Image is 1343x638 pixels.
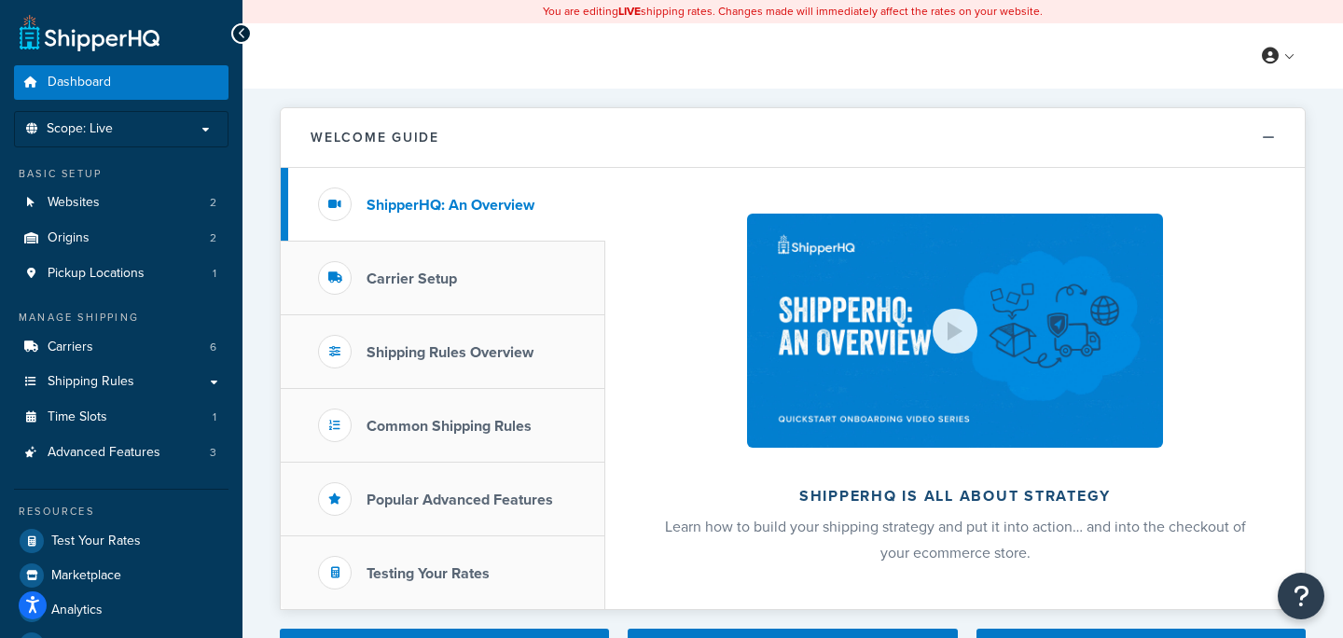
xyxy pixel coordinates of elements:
[14,400,228,435] li: Time Slots
[14,559,228,592] a: Marketplace
[14,436,228,470] a: Advanced Features3
[14,330,228,365] li: Carriers
[367,197,534,214] h3: ShipperHQ: An Overview
[14,257,228,291] li: Pickup Locations
[48,195,100,211] span: Websites
[367,565,490,582] h3: Testing Your Rates
[311,131,439,145] h2: Welcome Guide
[14,186,228,220] li: Websites
[14,257,228,291] a: Pickup Locations1
[210,445,216,461] span: 3
[48,445,160,461] span: Advanced Features
[618,3,641,20] b: LIVE
[48,374,134,390] span: Shipping Rules
[210,230,216,246] span: 2
[14,593,228,627] a: Analytics
[14,65,228,100] a: Dashboard
[48,409,107,425] span: Time Slots
[51,603,103,618] span: Analytics
[367,270,457,287] h3: Carrier Setup
[48,230,90,246] span: Origins
[14,504,228,520] div: Resources
[367,418,532,435] h3: Common Shipping Rules
[655,488,1255,505] h2: ShipperHQ is all about strategy
[51,568,121,584] span: Marketplace
[48,340,93,355] span: Carriers
[14,221,228,256] a: Origins2
[14,436,228,470] li: Advanced Features
[14,365,228,399] a: Shipping Rules
[51,534,141,549] span: Test Your Rates
[14,310,228,326] div: Manage Shipping
[14,221,228,256] li: Origins
[14,400,228,435] a: Time Slots1
[14,330,228,365] a: Carriers6
[14,186,228,220] a: Websites2
[367,344,533,361] h3: Shipping Rules Overview
[14,166,228,182] div: Basic Setup
[47,121,113,137] span: Scope: Live
[210,340,216,355] span: 6
[14,524,228,558] a: Test Your Rates
[210,195,216,211] span: 2
[747,214,1163,448] img: ShipperHQ is all about strategy
[1278,573,1324,619] button: Open Resource Center
[281,108,1305,168] button: Welcome Guide
[48,75,111,90] span: Dashboard
[213,409,216,425] span: 1
[367,492,553,508] h3: Popular Advanced Features
[48,266,145,282] span: Pickup Locations
[213,266,216,282] span: 1
[665,516,1246,563] span: Learn how to build your shipping strategy and put it into action… and into the checkout of your e...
